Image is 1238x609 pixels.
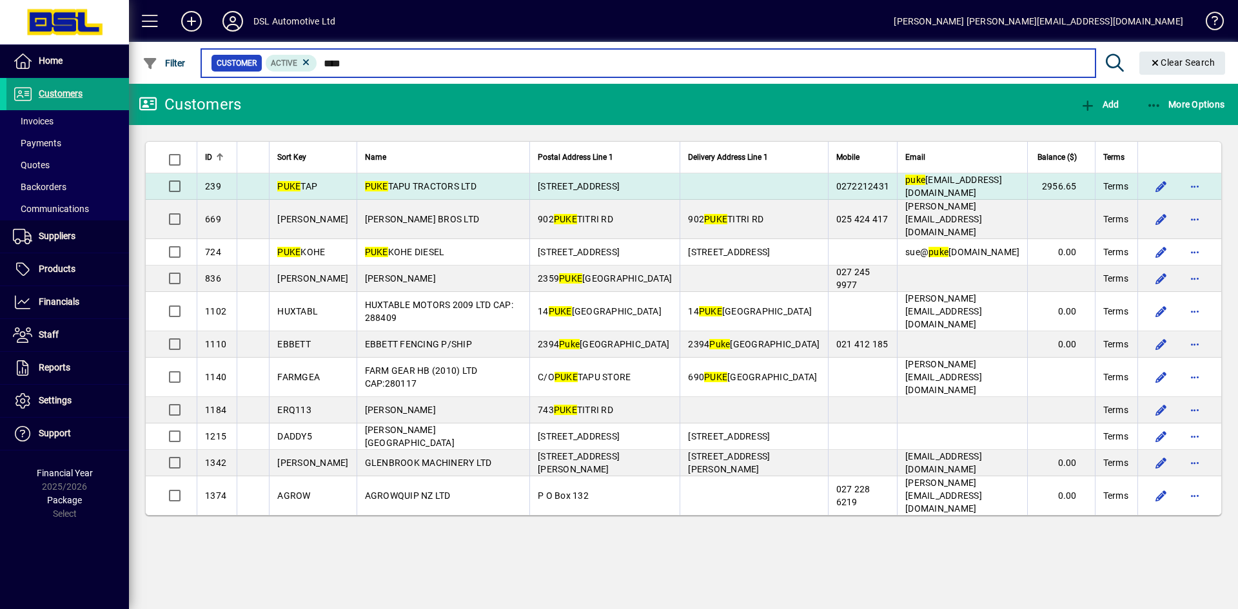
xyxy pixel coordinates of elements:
button: Add [171,10,212,33]
button: Edit [1151,334,1172,354]
span: HUXTABL [277,306,318,316]
span: Postal Address Line 1 [538,150,613,164]
span: Terms [1103,272,1128,285]
td: 2956.65 [1027,173,1094,200]
div: Customers [139,94,241,115]
span: Package [47,495,82,505]
button: Add [1077,93,1122,116]
span: [PERSON_NAME][EMAIL_ADDRESS][DOMAIN_NAME] [905,293,982,329]
a: Home [6,45,129,77]
span: 690 [GEOGRAPHIC_DATA] [688,372,817,382]
button: More options [1184,334,1205,354]
button: Edit [1151,242,1172,262]
td: 0.00 [1027,331,1094,358]
span: Home [39,55,63,66]
span: 836 [205,273,221,284]
span: More Options [1146,99,1225,110]
span: 025 424 417 [836,214,889,224]
span: 1184 [205,405,226,415]
span: Support [39,428,71,438]
span: Filter [142,58,186,68]
button: Profile [212,10,253,33]
span: 1374 [205,490,226,501]
span: 724 [205,247,221,257]
button: More options [1184,268,1205,289]
td: 0.00 [1027,292,1094,331]
span: [PERSON_NAME][GEOGRAPHIC_DATA] [365,425,455,448]
button: More options [1184,367,1205,387]
span: EBBETT [277,339,311,349]
span: 0272212431 [836,181,890,191]
em: PUKE [559,273,582,284]
button: Edit [1151,301,1172,322]
td: 0.00 [1027,239,1094,266]
span: [STREET_ADDRESS] [538,247,620,257]
div: Balance ($) [1036,150,1088,164]
span: Terms [1103,305,1128,318]
a: Support [6,418,129,450]
span: HUXTABLE MOTORS 2009 LTD CAP: 288409 [365,300,513,323]
em: Puke [559,339,580,349]
span: 1342 [205,458,226,468]
span: 027 228 6219 [836,484,870,507]
span: Active [271,59,297,68]
button: Edit [1151,426,1172,447]
em: PUKE [704,214,727,224]
button: More Options [1143,93,1228,116]
span: Financials [39,296,79,307]
span: Terms [1103,403,1128,416]
span: 14 [GEOGRAPHIC_DATA] [538,306,662,316]
span: Terms [1103,246,1128,258]
span: [EMAIL_ADDRESS][DOMAIN_NAME] [905,175,1002,198]
td: 0.00 [1027,450,1094,476]
span: 021 412 185 [836,339,889,349]
span: Products [39,264,75,274]
span: 1140 [205,372,226,382]
span: Payments [13,138,61,148]
mat-chip: Activation Status: Active [266,55,317,72]
span: 1102 [205,306,226,316]
span: KOHE [277,247,325,257]
span: Staff [39,329,59,340]
a: Products [6,253,129,285]
span: EBBETT FENCING P/SHIP [365,339,472,349]
a: Quotes [6,154,129,176]
span: Quotes [13,160,50,170]
a: Reports [6,352,129,384]
span: [STREET_ADDRESS] [538,431,620,441]
a: Invoices [6,110,129,132]
span: 027 245 9977 [836,267,870,290]
em: Puke [709,339,730,349]
span: Terms [1103,180,1128,193]
div: Email [905,150,1019,164]
span: ID [205,150,212,164]
span: 14 [GEOGRAPHIC_DATA] [688,306,812,316]
button: More options [1184,301,1205,322]
span: [PERSON_NAME] [277,273,348,284]
span: [PERSON_NAME][EMAIL_ADDRESS][DOMAIN_NAME] [905,201,982,237]
div: ID [205,150,229,164]
span: 2394 [GEOGRAPHIC_DATA] [688,339,820,349]
span: TAP [277,181,317,191]
em: PUKE [699,306,722,316]
span: KOHE DIESEL [365,247,445,257]
button: Clear [1139,52,1226,75]
span: Terms [1103,489,1128,502]
span: TAPU TRACTORS LTD [365,181,477,191]
span: [STREET_ADDRESS][PERSON_NAME] [688,451,770,474]
em: PUKE [549,306,572,316]
em: PUKE [704,372,727,382]
em: PUKE [277,181,300,191]
span: P O Box 132 [538,490,589,501]
span: Terms [1103,430,1128,443]
a: Knowledge Base [1196,3,1222,44]
span: FARMGEA [277,372,320,382]
span: 743 TITRI RD [538,405,613,415]
a: Backorders [6,176,129,198]
span: [PERSON_NAME] [365,405,436,415]
span: Terms [1103,150,1125,164]
span: Customers [39,88,83,99]
button: More options [1184,485,1205,506]
span: GLENBROOK MACHINERY LTD [365,458,492,468]
span: [PERSON_NAME] [277,458,348,468]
